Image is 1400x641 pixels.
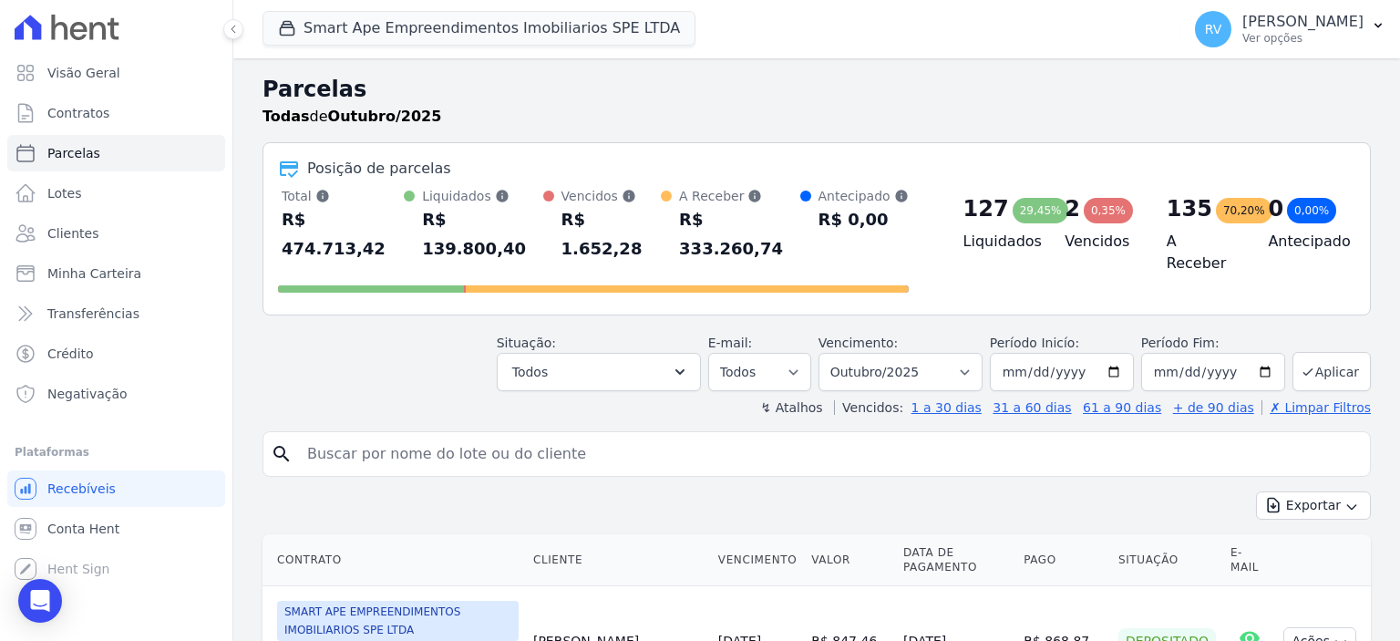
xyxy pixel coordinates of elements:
p: de [262,106,441,128]
a: Conta Hent [7,511,225,547]
h2: Parcelas [262,73,1371,106]
span: Minha Carteira [47,264,141,283]
div: R$ 0,00 [818,205,909,234]
div: A Receber [679,187,799,205]
span: Crédito [47,345,94,363]
div: 127 [963,194,1009,223]
span: Transferências [47,305,139,323]
label: E-mail: [708,336,753,350]
div: 0 [1268,194,1283,223]
a: Visão Geral [7,55,225,91]
span: Parcelas [47,144,100,162]
div: R$ 333.260,74 [679,205,799,264]
div: 2 [1065,194,1080,223]
div: Antecipado [818,187,909,205]
label: Situação: [497,336,556,350]
a: Parcelas [7,135,225,171]
h4: Antecipado [1268,231,1341,253]
div: R$ 474.713,42 [282,205,404,264]
th: Data de Pagamento [896,534,1016,586]
h4: Vencidos [1065,231,1137,253]
div: Total [282,187,404,205]
th: Valor [804,534,896,586]
strong: Todas [262,108,310,125]
button: Aplicar [1292,352,1371,391]
th: Vencimento [711,534,804,586]
a: 61 a 90 dias [1083,400,1161,415]
span: RV [1205,23,1222,36]
th: Pago [1016,534,1111,586]
p: [PERSON_NAME] [1242,13,1364,31]
a: Minha Carteira [7,255,225,292]
div: R$ 1.652,28 [561,205,662,264]
div: Vencidos [561,187,662,205]
a: Negativação [7,376,225,412]
a: Recebíveis [7,470,225,507]
a: ✗ Limpar Filtros [1261,400,1371,415]
th: Situação [1111,534,1223,586]
div: R$ 139.800,40 [422,205,542,264]
div: 29,45% [1013,198,1069,223]
h4: Liquidados [963,231,1036,253]
span: Clientes [47,224,98,243]
span: Contratos [47,104,109,122]
div: 0,00% [1287,198,1336,223]
label: Vencimento: [818,336,898,350]
th: Contrato [262,534,526,586]
div: Plataformas [15,441,218,463]
a: Crédito [7,336,225,372]
span: Todos [512,361,548,383]
div: 70,20% [1216,198,1272,223]
p: Ver opções [1242,31,1364,46]
div: 135 [1167,194,1212,223]
label: Vencidos: [834,400,903,415]
button: Smart Ape Empreendimentos Imobiliarios SPE LTDA [262,11,695,46]
th: E-mail [1223,534,1277,586]
div: Open Intercom Messenger [18,579,62,623]
button: RV [PERSON_NAME] Ver opções [1180,4,1400,55]
input: Buscar por nome do lote ou do cliente [296,436,1363,472]
a: Lotes [7,175,225,212]
i: search [271,443,293,465]
span: Recebíveis [47,480,116,498]
label: Período Fim: [1141,334,1285,353]
span: Visão Geral [47,64,120,82]
a: 1 a 30 dias [911,400,982,415]
a: Contratos [7,95,225,131]
span: Lotes [47,184,82,202]
strong: Outubro/2025 [328,108,442,125]
label: Período Inicío: [990,336,1079,350]
a: Transferências [7,295,225,332]
div: Posição de parcelas [307,158,451,180]
h4: A Receber [1167,231,1240,274]
button: Exportar [1256,491,1371,520]
span: SMART APE EMPREENDIMENTOS IMOBILIARIOS SPE LTDA [277,601,519,641]
div: 0,35% [1084,198,1133,223]
div: Liquidados [422,187,542,205]
span: Conta Hent [47,520,119,538]
a: 31 a 60 dias [993,400,1071,415]
a: + de 90 dias [1173,400,1254,415]
span: Negativação [47,385,128,403]
a: Clientes [7,215,225,252]
label: ↯ Atalhos [760,400,822,415]
th: Cliente [526,534,711,586]
button: Todos [497,353,701,391]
